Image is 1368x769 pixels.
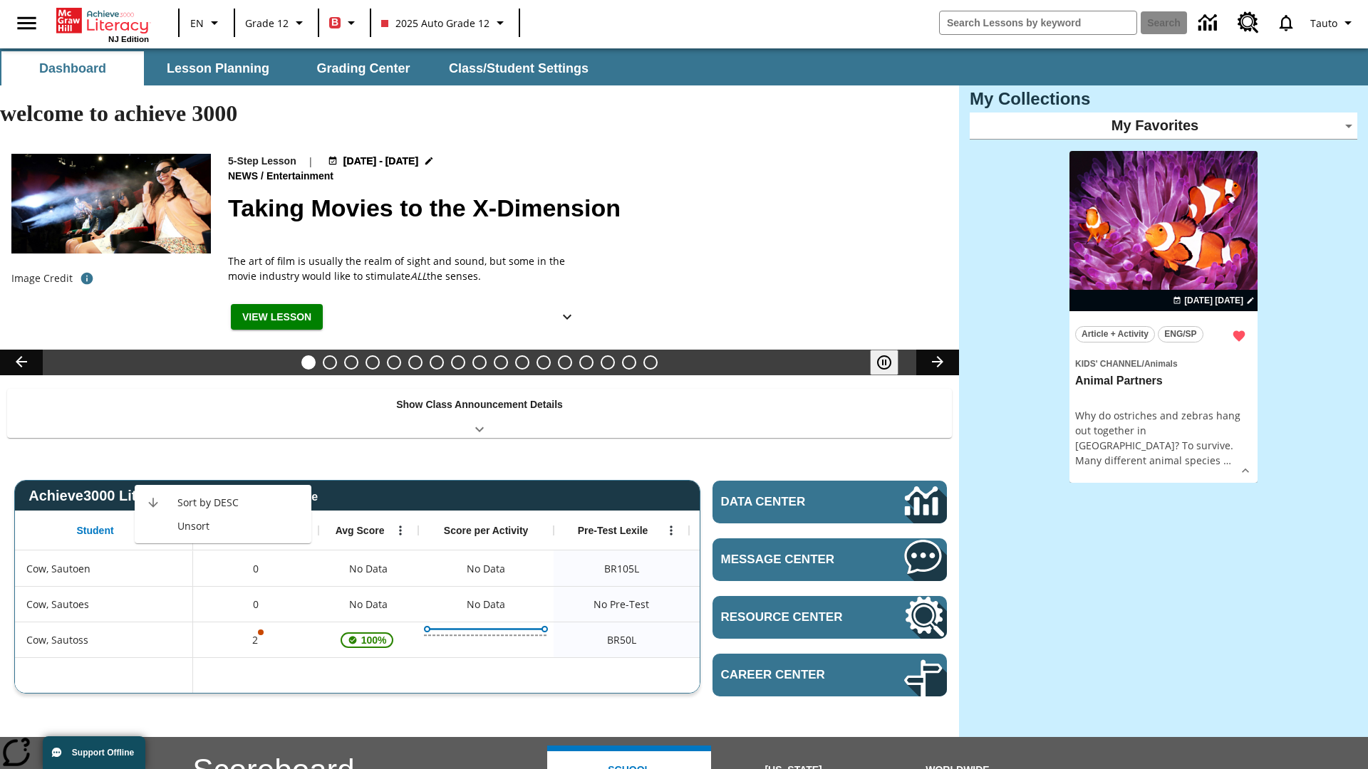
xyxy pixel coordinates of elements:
div: Pause [870,350,913,375]
button: Lesson Planning [147,51,289,85]
span: B [331,14,338,31]
button: Article + Activity [1075,326,1155,342]
span: Score per Activity [444,524,529,537]
span: | [308,154,313,169]
button: Boost Class color is red. Change class color [323,10,366,36]
button: Slide 9 Fashion Forward in Ancient Rome [472,355,487,370]
a: Data Center [1190,4,1229,43]
span: [DATE] [DATE] [1184,294,1243,307]
div: No Data, Cow, Sautoes [460,590,512,619]
button: Profile/Settings [1305,10,1362,36]
span: No Data [342,554,395,583]
div: 0, Cow, Sautoes [193,586,318,622]
button: Slide 3 Animal Partners [344,355,358,370]
button: Slide 11 Mixed Practice: Citing Evidence [515,355,529,370]
button: Slide 13 Career Lesson [558,355,572,370]
span: Avg Score [336,524,385,537]
button: Open Menu [390,520,411,541]
span: / [261,170,264,182]
button: Slide 15 Hooray for Constitution Day! [601,355,615,370]
span: / [1142,359,1144,369]
div: Activities Completed [193,511,318,550]
span: 2025 Auto Grade 12 [381,16,489,31]
button: Slide 14 Between Two Worlds [579,355,594,370]
button: Show Details [1235,460,1256,481]
div: Student [15,511,193,550]
div: Home [56,5,149,43]
span: Cow, Sautoen [26,561,90,576]
div: No Data, Cow, Sautoes [689,586,824,622]
h3: My Collections [970,89,1357,109]
button: Slide 2 Labor Day: Workers Take a Stand [323,355,337,370]
span: Entertainment [266,169,336,184]
img: Panel in front of the seats sprays water mist to the happy audience at a 4DX-equipped theater. [11,154,211,253]
span: Grade 12 [245,16,289,31]
button: Photo credit: Photo by The Asahi Shimbun via Getty Images [73,266,101,291]
a: Resource Center, Will open in new tab [712,596,947,639]
span: EN [190,16,204,31]
button: ENG/SP [1158,326,1203,342]
span: NJ Edition [108,35,149,43]
input: search field [940,11,1136,34]
button: Slide 7 Solar Power to the People [430,355,444,370]
button: Remove from Favorites [1226,323,1252,349]
p: The art of film is usually the realm of sight and sound, but some in the movie industry would lik... [228,253,584,283]
div: My Favorites [970,113,1357,140]
button: Class: 2025 Auto Grade 12, Select your class [375,10,514,36]
span: Animals [1144,359,1178,369]
span: 0 [253,561,259,576]
button: Slide 12 Pre-release lesson [537,355,551,370]
span: ENG/SP [1164,327,1196,342]
span: Student [77,524,114,537]
span: Data Center [721,495,856,509]
span: Support Offline [72,748,134,758]
span: Cow, Sautoes [26,597,89,612]
span: [DATE] - [DATE] [343,154,418,169]
p: 5-Step Lesson [228,154,296,169]
a: Notifications [1268,4,1305,41]
span: No Pre-Test, Cow, Sautoes [594,597,649,612]
a: Home [56,6,149,35]
span: Tauto [1310,16,1337,31]
span: Unsort [177,518,300,533]
span: Topic: Kids' Channel/Animals [1075,355,1252,371]
span: … [1223,454,1231,467]
button: Grading Center [292,51,435,85]
span: Article + Activity [1082,327,1149,342]
button: Slide 5 Private! Keep Out! [387,355,401,370]
button: Pause [870,350,898,375]
button: Slide 4 Cars of the Future? [366,355,380,370]
span: Resource Center [721,610,861,624]
button: Support Offline [43,736,145,769]
a: Resource Center, Will open in new tab [1229,4,1268,42]
span: 100% [356,627,393,653]
button: Slide 10 The Invasion of the Free CD [494,355,508,370]
button: Dashboard [1,51,144,85]
div: Why do ostriches and zebras hang out together in [GEOGRAPHIC_DATA]? To survive. Many different an... [1075,408,1252,468]
button: Slide 16 Point of View [622,355,636,370]
button: Slide 6 The Last Homesteaders [408,355,423,370]
a: Message Center [712,538,947,581]
a: Career Center [712,654,947,696]
p: Image Credit [11,271,73,286]
button: Show Details [553,304,581,330]
span: Pre-Test Lexile [578,524,648,537]
em: ALL [410,269,427,283]
button: Class/Student Settings [437,51,600,85]
button: Grade: Grade 12, Select a grade [239,10,313,36]
span: Kids' Channel [1075,359,1142,369]
span: Career Center [721,668,861,682]
button: Slide 8 Attack of the Terrifying Tomatoes [451,355,465,370]
ul: Activities Completed, Open Menu, [135,485,311,543]
h3: Animal Partners [1075,374,1252,389]
div: No Data, Cow, Sautoen [318,550,418,586]
div: Beginning reader 105 Lexile, ER, Based on the Lexile Reading measure, student is an Emerging Read... [689,550,824,586]
button: Language: EN, Select a language [184,10,229,36]
div: , 100%, This student's Average First Try Score 100% is above 75%, Cow, Sautoss [318,622,418,657]
button: Slide 17 The Constitution's Balancing Act [643,355,658,370]
span: Cow, Sautoss [26,632,88,647]
span: News [228,169,261,184]
p: Show Class Announcement Details [396,397,563,412]
button: Slide 1 Taking Movies to the X-Dimension [301,355,316,370]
